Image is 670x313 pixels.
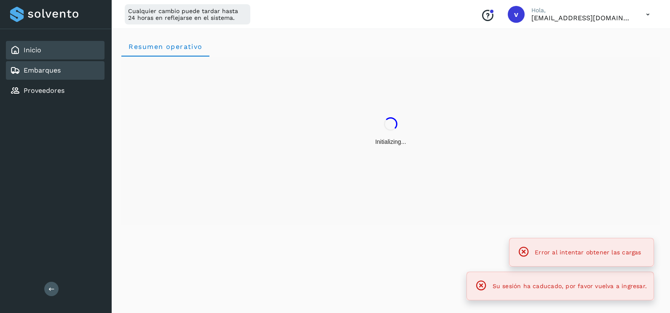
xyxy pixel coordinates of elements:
div: Inicio [6,41,105,59]
div: Embarques [6,61,105,80]
p: Hola, [531,7,632,14]
p: vaymartinez@niagarawater.com [531,14,632,22]
a: Embarques [24,66,61,74]
a: Inicio [24,46,41,54]
span: Su sesión ha caducado, por favor vuelva a ingresar. [493,283,647,289]
a: Proveedores [24,86,64,94]
span: Resumen operativo [128,43,203,51]
div: Cualquier cambio puede tardar hasta 24 horas en reflejarse en el sistema. [125,4,250,24]
span: Error al intentar obtener las cargas [535,249,641,256]
div: Proveedores [6,81,105,100]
